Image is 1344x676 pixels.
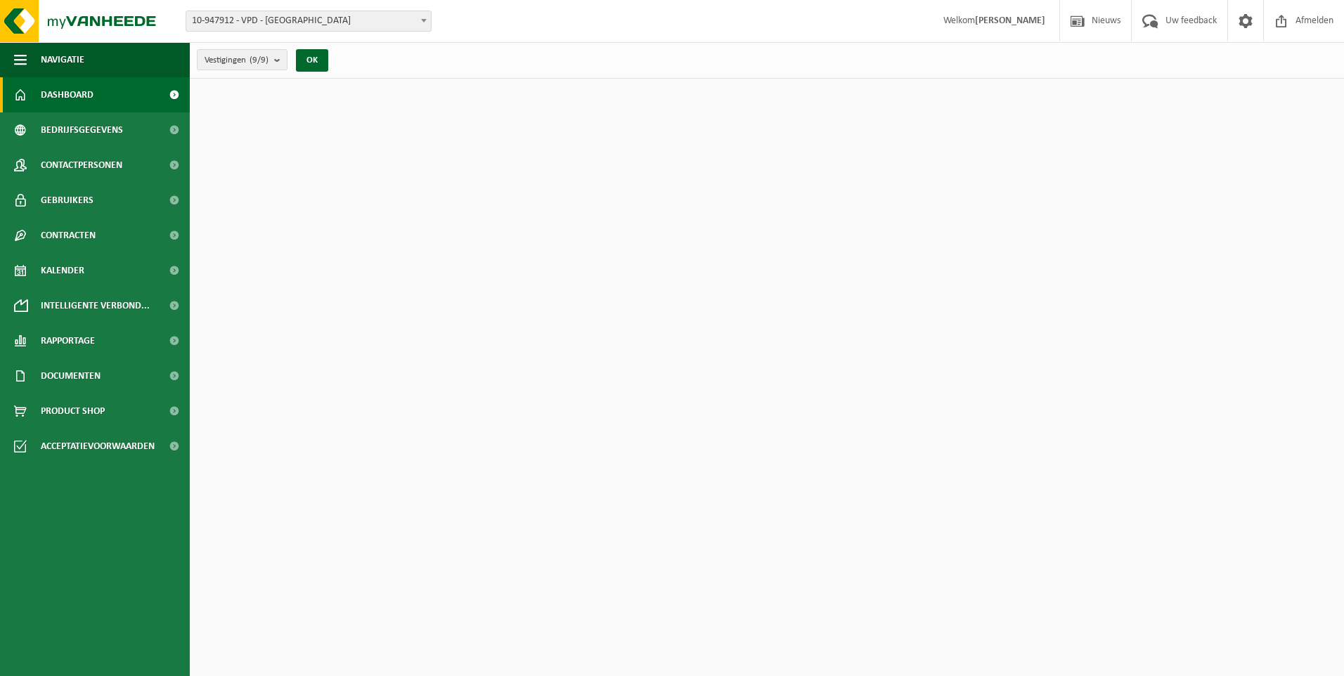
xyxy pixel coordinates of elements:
span: Navigatie [41,42,84,77]
span: Intelligente verbond... [41,288,150,323]
span: Rapportage [41,323,95,358]
span: Documenten [41,358,101,394]
count: (9/9) [250,56,269,65]
span: Contracten [41,218,96,253]
span: Contactpersonen [41,148,122,183]
strong: [PERSON_NAME] [975,15,1045,26]
span: Bedrijfsgegevens [41,112,123,148]
span: 10-947912 - VPD - ASSE [186,11,432,32]
button: Vestigingen(9/9) [197,49,287,70]
span: Vestigingen [205,50,269,71]
span: Kalender [41,253,84,288]
span: Product Shop [41,394,105,429]
span: Dashboard [41,77,93,112]
span: Gebruikers [41,183,93,218]
button: OK [296,49,328,72]
span: 10-947912 - VPD - ASSE [186,11,431,31]
span: Acceptatievoorwaarden [41,429,155,464]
